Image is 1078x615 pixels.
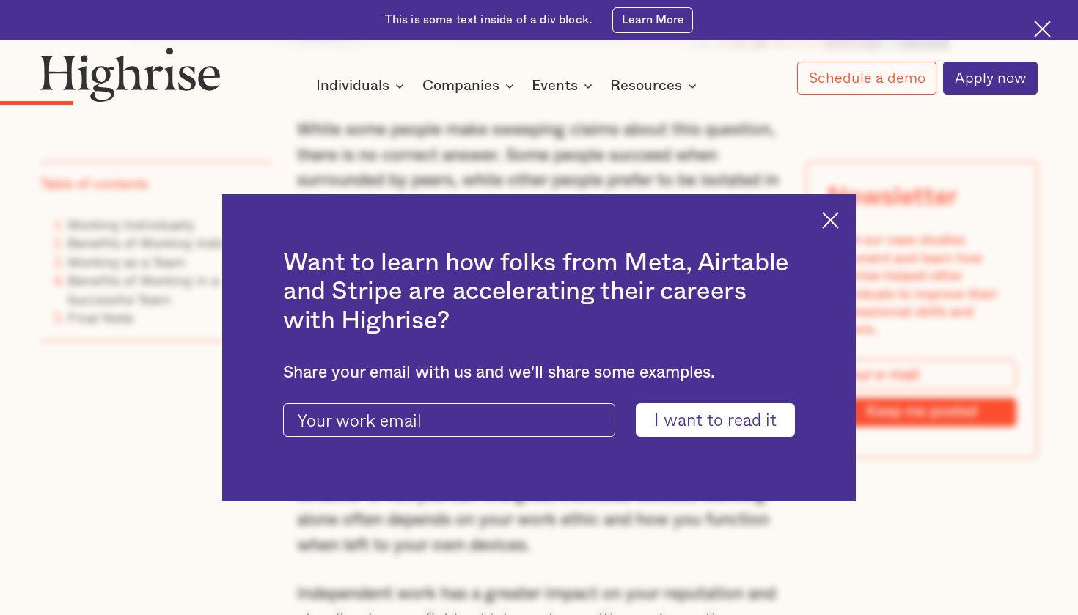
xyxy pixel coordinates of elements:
input: Your work email [283,403,615,437]
div: This is some text inside of a div block. [385,12,592,29]
a: Schedule a demo [797,62,936,95]
form: current-ascender-blog-article-modal-form [283,403,795,437]
div: Resources [610,77,701,95]
div: Individuals [316,77,389,95]
img: Cross icon [822,212,839,229]
img: Highrise logo [40,47,221,101]
div: Share your email with us and we'll share some examples. [283,363,795,383]
div: Individuals [316,77,408,95]
img: Cross icon [1034,21,1051,37]
input: I want to read it [636,403,795,437]
a: Apply now [943,62,1038,95]
div: Companies [422,77,518,95]
div: Companies [422,77,499,95]
div: Events [532,77,597,95]
div: Resources [610,77,682,95]
a: Learn More [612,7,694,33]
div: Events [532,77,578,95]
h2: Want to learn how folks from Meta, Airtable and Stripe are accelerating their careers with Highrise? [283,248,795,336]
